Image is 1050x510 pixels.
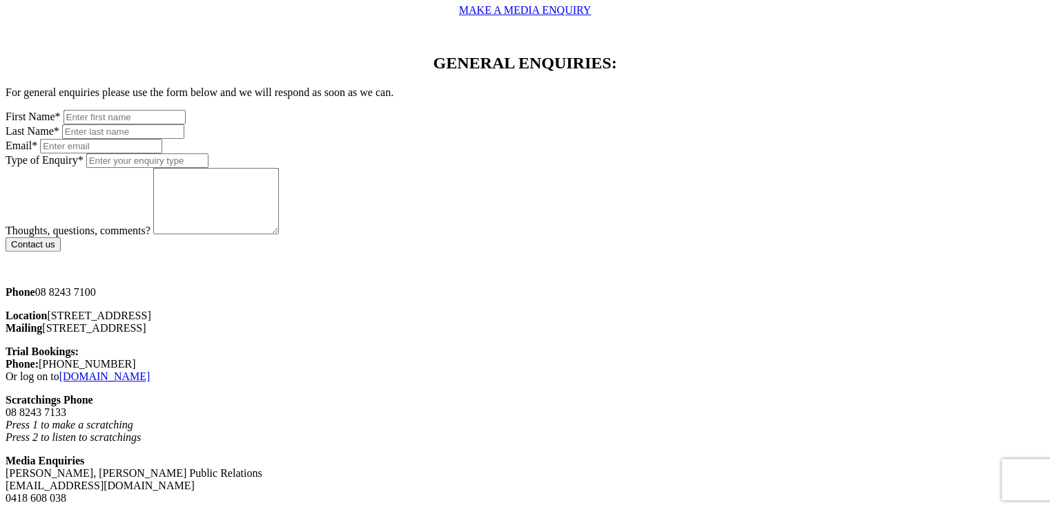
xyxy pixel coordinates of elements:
[6,419,141,443] em: Press 1 to make a scratching Press 2 to listen to scratchings
[6,394,93,406] strong: Scratchings Phone
[6,455,1044,504] p: [PERSON_NAME], [PERSON_NAME] Public Relations [EMAIL_ADDRESS][DOMAIN_NAME] 0418 608 038
[6,394,1044,444] p: 08 8243 7133
[6,455,84,466] strong: Media Enquiries
[6,154,84,166] label: Type of Enquiry
[6,310,47,321] strong: Location
[6,310,1044,334] p: [STREET_ADDRESS] [STREET_ADDRESS]
[64,110,186,124] input: Enter first name
[40,139,162,153] input: Enter email
[6,358,39,370] strong: Phone:
[6,140,40,151] label: Email
[59,370,150,382] a: [DOMAIN_NAME]
[6,125,59,137] label: Last Name
[6,86,1044,99] p: For general enquiries please use the form below and we will respond as soon as we can.
[459,4,592,16] a: MAKE A MEDIA ENQUIRY
[6,286,35,298] strong: Phone
[6,225,150,236] label: Thoughts, questions, comments?
[6,237,61,252] input: Contact us
[433,54,616,72] span: GENERAL ENQUIRIES:
[6,111,61,122] label: First Name
[6,286,1044,299] p: 08 8243 7100
[6,322,42,334] strong: Mailing
[62,124,184,139] input: Enter last name
[86,153,208,168] input: Enter your enquiry type
[6,346,1044,383] p: [PHONE_NUMBER] Or log on to
[6,346,79,357] b: Trial Bookings:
